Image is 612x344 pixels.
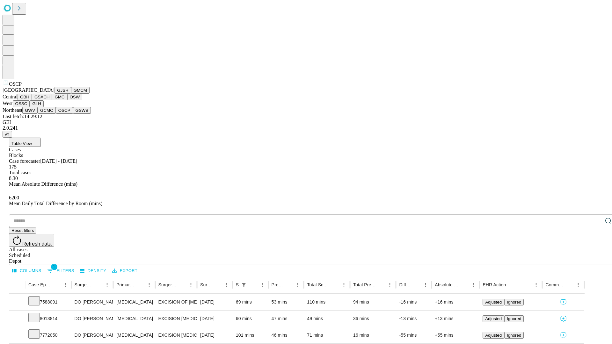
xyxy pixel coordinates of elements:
[399,311,428,327] div: -13 mins
[3,131,12,138] button: @
[353,327,393,343] div: 16 mins
[9,170,31,175] span: Total cases
[483,282,506,287] div: EHR Action
[71,87,90,94] button: GMCM
[9,138,41,147] button: Table View
[51,264,57,270] span: 1
[9,81,22,87] span: OSCP
[9,158,40,164] span: Case forecaster
[158,327,194,343] div: EXCISION [MEDICAL_DATA] LESION EXCEPT [MEDICAL_DATA] SCALP NECK 4 PLUS CM
[272,294,301,310] div: 53 mins
[504,332,524,339] button: Ignored
[52,94,67,100] button: GMC
[565,280,574,289] button: Sort
[145,280,154,289] button: Menu
[3,114,42,119] span: Last fetch: 14:29:12
[12,297,22,308] button: Expand
[236,327,265,343] div: 101 mins
[272,311,301,327] div: 47 mins
[200,294,229,310] div: [DATE]
[460,280,469,289] button: Sort
[5,132,10,137] span: @
[3,107,22,113] span: Northeast
[22,241,52,247] span: Refresh data
[111,266,139,276] button: Export
[353,311,393,327] div: 36 mins
[236,311,265,327] div: 60 mins
[28,294,68,310] div: 7588091
[158,294,194,310] div: EXCISION OF [MEDICAL_DATA] SIMPLE
[483,299,504,305] button: Adjusted
[158,282,177,287] div: Surgery Name
[421,280,430,289] button: Menu
[307,282,330,287] div: Total Scheduled Duration
[485,316,502,321] span: Adjusted
[13,100,30,107] button: OSSC
[30,100,43,107] button: GLH
[178,280,186,289] button: Sort
[249,280,258,289] button: Sort
[56,107,73,114] button: OSCP
[399,294,428,310] div: -16 mins
[9,227,36,234] button: Reset filters
[284,280,293,289] button: Sort
[9,164,17,169] span: 175
[116,311,152,327] div: [MEDICAL_DATA]
[3,87,55,93] span: [GEOGRAPHIC_DATA]
[412,280,421,289] button: Sort
[22,107,38,114] button: GWV
[55,87,71,94] button: GJSH
[506,280,515,289] button: Sort
[200,282,213,287] div: Surgery Date
[116,294,152,310] div: [MEDICAL_DATA]
[485,300,502,305] span: Adjusted
[12,330,22,341] button: Expand
[435,294,476,310] div: +16 mins
[258,280,267,289] button: Menu
[46,266,76,276] button: Show filters
[435,311,476,327] div: +13 mins
[73,107,91,114] button: GSWB
[307,294,347,310] div: 110 mins
[200,327,229,343] div: [DATE]
[507,316,521,321] span: Ignored
[239,280,248,289] button: Show filters
[103,280,112,289] button: Menu
[435,282,459,287] div: Absolute Difference
[385,280,394,289] button: Menu
[353,294,393,310] div: 94 mins
[331,280,339,289] button: Sort
[376,280,385,289] button: Sort
[116,327,152,343] div: [MEDICAL_DATA]
[293,280,302,289] button: Menu
[574,280,583,289] button: Menu
[399,282,412,287] div: Difference
[545,282,564,287] div: Comments
[28,282,51,287] div: Case Epic Id
[9,181,77,187] span: Mean Absolute Difference (mins)
[507,333,521,338] span: Ignored
[3,119,609,125] div: GEI
[483,315,504,322] button: Adjusted
[272,327,301,343] div: 46 mins
[507,300,521,305] span: Ignored
[158,311,194,327] div: EXCISION [MEDICAL_DATA] LESION SCALP NECK 1.1 TO 2CM
[52,280,61,289] button: Sort
[213,280,222,289] button: Sort
[94,280,103,289] button: Sort
[78,266,108,276] button: Density
[483,332,504,339] button: Adjusted
[353,282,376,287] div: Total Predicted Duration
[3,94,18,99] span: Central
[75,282,93,287] div: Surgeon Name
[67,94,83,100] button: OSW
[75,311,110,327] div: DO [PERSON_NAME] [PERSON_NAME] Do
[3,125,609,131] div: 2.0.241
[9,201,102,206] span: Mean Daily Total Difference by Room (mins)
[75,294,110,310] div: DO [PERSON_NAME] [PERSON_NAME] Do
[339,280,348,289] button: Menu
[40,158,77,164] span: [DATE] - [DATE]
[504,299,524,305] button: Ignored
[272,282,284,287] div: Predicted In Room Duration
[532,280,541,289] button: Menu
